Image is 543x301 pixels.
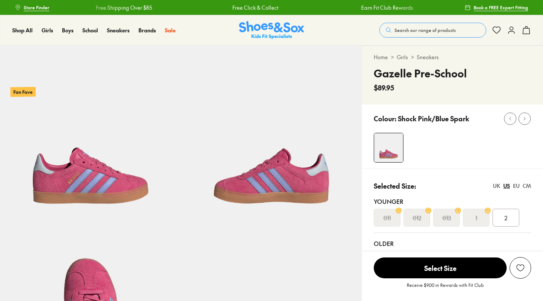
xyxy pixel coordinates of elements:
[374,83,394,93] span: $89.95
[360,4,412,12] a: Earn Fit Club Rewards
[493,182,500,190] div: UK
[239,21,304,39] img: SNS_Logo_Responsive.svg
[24,4,49,11] span: Store Finder
[15,1,49,14] a: Store Finder
[374,113,396,124] p: Colour:
[395,27,456,33] span: Search our range of products
[95,4,151,12] a: Free Shipping Over $85
[138,26,156,34] a: Brands
[374,53,531,61] div: > >
[232,4,278,12] a: Free Click & Collect
[374,257,507,279] button: Select Size
[510,257,531,279] button: Add to Wishlist
[82,26,98,34] a: School
[107,26,130,34] a: Sneakers
[475,213,477,222] s: 1
[465,1,528,14] a: Book a FREE Expert Fitting
[379,23,486,38] button: Search our range of products
[374,53,388,61] a: Home
[374,133,403,162] img: 4-547999_1
[397,53,408,61] a: Girls
[12,26,33,34] a: Shop All
[398,113,469,124] p: Shock Pink/Blue Spark
[503,182,510,190] div: US
[10,87,36,97] p: Fan Fave
[474,4,528,11] span: Book a FREE Expert Fitting
[407,282,484,295] p: Receive $9.00 in Rewards with Fit Club
[42,26,53,34] a: Girls
[165,26,176,34] a: Sale
[513,182,520,190] div: EU
[374,65,467,81] h4: Gazelle Pre-School
[181,45,362,227] img: 5-548000_1
[374,239,531,248] div: Older
[383,213,391,222] s: 011
[504,213,507,222] span: 2
[417,53,439,61] a: Sneakers
[374,181,416,191] p: Selected Size:
[374,197,531,206] div: Younger
[442,213,451,222] s: 013
[523,182,531,190] div: CM
[413,213,421,222] s: 012
[62,26,73,34] a: Boys
[239,21,304,39] a: Shoes & Sox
